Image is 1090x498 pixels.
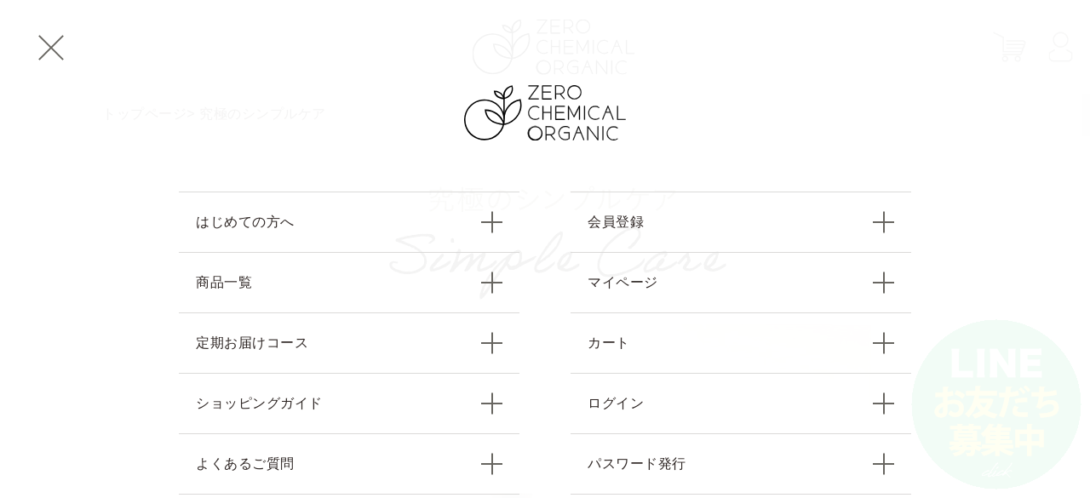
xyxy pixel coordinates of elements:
[179,433,519,494] a: よくあるご質問
[571,192,911,252] a: 会員登録
[571,433,911,495] a: パスワード発行
[179,373,519,433] a: ショッピングガイド
[179,252,519,312] a: 商品一覧
[179,312,519,373] a: 定期お届けコース
[464,85,626,140] img: ZERO CHEMICAL ORGANIC
[571,252,911,312] a: マイページ
[571,312,911,373] a: カート
[179,192,519,252] a: はじめての方へ
[571,373,911,433] a: ログイン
